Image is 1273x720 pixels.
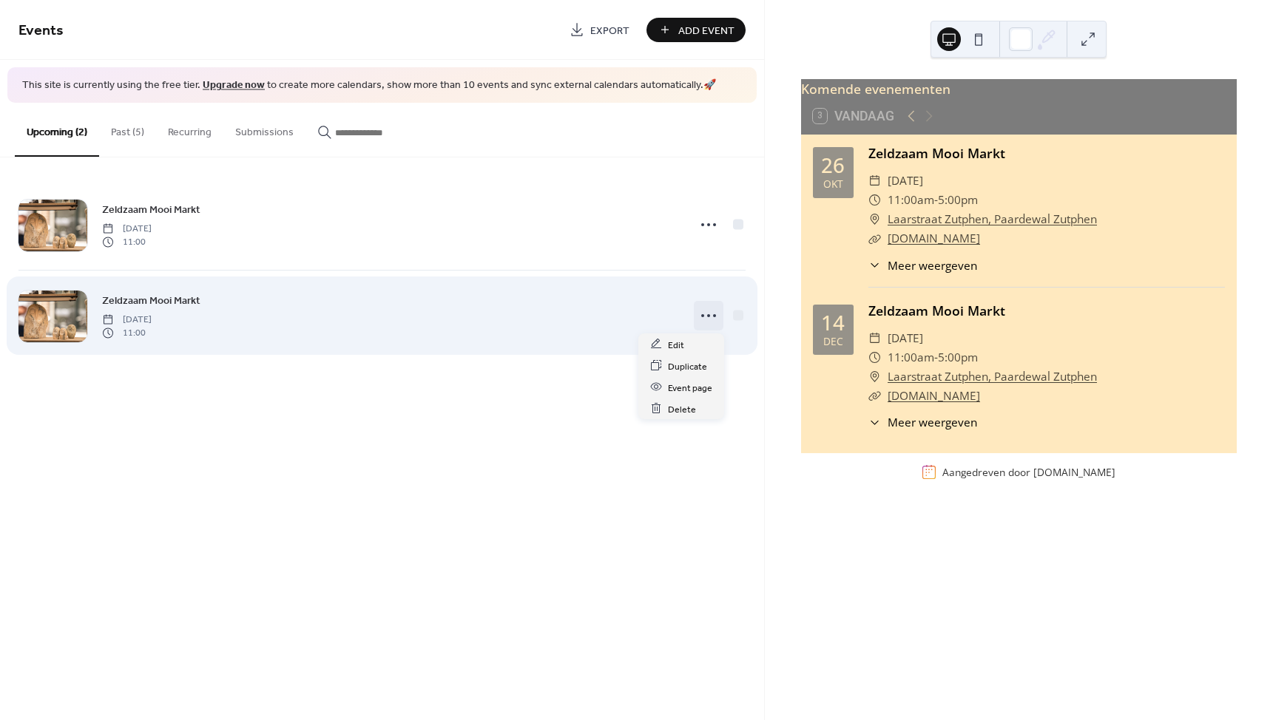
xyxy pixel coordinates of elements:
a: Zeldzaam Mooi Markt [102,201,200,218]
div: ​ [868,387,882,406]
span: - [934,348,938,367]
span: Meer weergeven [888,414,977,431]
a: Laarstraat Zutphen, Paardewal Zutphen [888,367,1097,387]
span: 11:00am [888,191,934,210]
span: 5:00pm [938,348,978,367]
div: 14 [821,313,845,333]
div: ​ [868,367,882,387]
a: Upgrade now [203,75,265,95]
div: Aangedreven door [942,465,1115,479]
span: Duplicate [668,359,707,374]
button: Add Event [646,18,746,42]
span: This site is currently using the free tier. to create more calendars, show more than 10 events an... [22,78,716,93]
div: ​ [868,210,882,229]
button: Submissions [223,103,305,155]
span: 11:00 [102,236,152,249]
div: Komende evenementen [801,79,1237,98]
span: Edit [668,337,684,353]
span: Delete [668,401,696,417]
a: Export [558,18,641,42]
span: Export [590,23,629,38]
a: [DOMAIN_NAME] [888,388,980,404]
div: 26 [821,155,845,176]
span: 5:00pm [938,191,978,210]
div: ​ [868,191,882,210]
a: Zeldzaam Mooi Markt [868,302,1005,319]
span: Zeldzaam Mooi Markt [102,293,200,308]
span: Zeldzaam Mooi Markt [102,202,200,217]
div: ​ [868,229,882,248]
span: - [934,191,938,210]
button: Past (5) [99,103,156,155]
div: ​ [868,257,882,274]
button: ​Meer weergeven [868,414,977,431]
span: [DATE] [102,313,152,326]
div: ​ [868,171,882,191]
button: Recurring [156,103,223,155]
a: [DOMAIN_NAME] [888,231,980,246]
a: Zeldzaam Mooi Markt [868,144,1005,162]
button: ​Meer weergeven [868,257,977,274]
div: dec [823,336,843,347]
span: Add Event [678,23,735,38]
span: Event page [668,380,712,395]
a: Zeldzaam Mooi Markt [102,292,200,309]
span: 11:00am [888,348,934,367]
span: 11:00 [102,327,152,340]
div: ​ [868,414,882,431]
div: okt [823,179,843,189]
a: [DOMAIN_NAME] [1033,465,1115,479]
a: Laarstraat Zutphen, Paardewal Zutphen [888,210,1097,229]
div: ​ [868,348,882,367]
div: ​ [868,329,882,348]
span: [DATE] [888,329,923,348]
span: [DATE] [888,171,923,191]
button: Upcoming (2) [15,103,99,157]
span: Events [18,16,64,45]
span: Meer weergeven [888,257,977,274]
span: [DATE] [102,222,152,235]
